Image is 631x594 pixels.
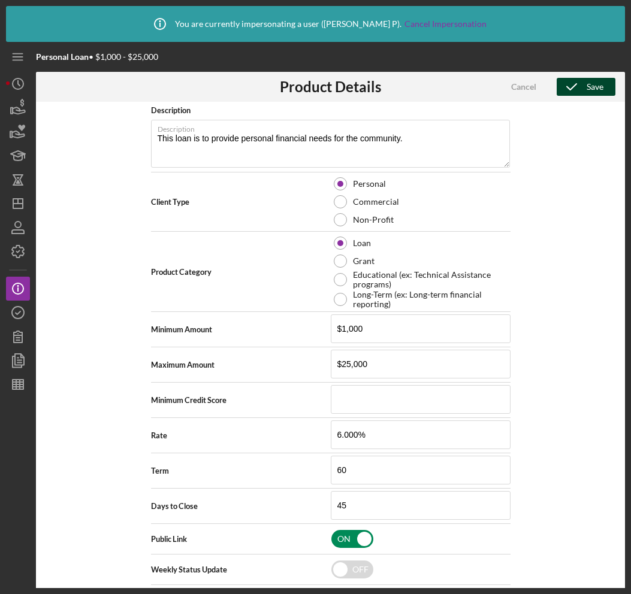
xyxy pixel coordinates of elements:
label: Educational (ex: Technical Assistance programs) [353,270,508,289]
label: Loan [353,238,371,248]
label: Commercial [353,197,399,207]
div: You are currently impersonating a user ( [PERSON_NAME] P ). [145,9,487,39]
div: Save [587,78,603,96]
span: Product Category [151,267,331,277]
textarea: This loan is to provide personal financial needs for the community. [151,120,510,168]
span: Days to Close [151,501,331,511]
button: Save [557,78,615,96]
div: Cancel [511,78,536,96]
span: Public Link [151,534,331,544]
span: Minimum Amount [151,325,331,334]
div: • $1,000 - $25,000 [36,52,158,62]
label: Personal [353,179,386,189]
b: Personal Loan [36,51,89,62]
span: Minimum Credit Score [151,395,331,405]
label: Long-Term (ex: Long-term financial reporting) [353,290,508,309]
span: Term [151,466,331,475]
span: Maximum Amount [151,360,331,369]
label: Non-Profit [353,215,394,225]
span: Rate [151,431,331,440]
span: Weekly Status Update [151,565,331,574]
a: Cancel Impersonation [404,19,487,29]
label: Description [158,120,510,134]
span: Description [151,105,191,115]
h3: Product Details [280,78,381,95]
span: Client Type [151,197,331,207]
button: Cancel [494,78,554,96]
label: Grant [353,256,375,266]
